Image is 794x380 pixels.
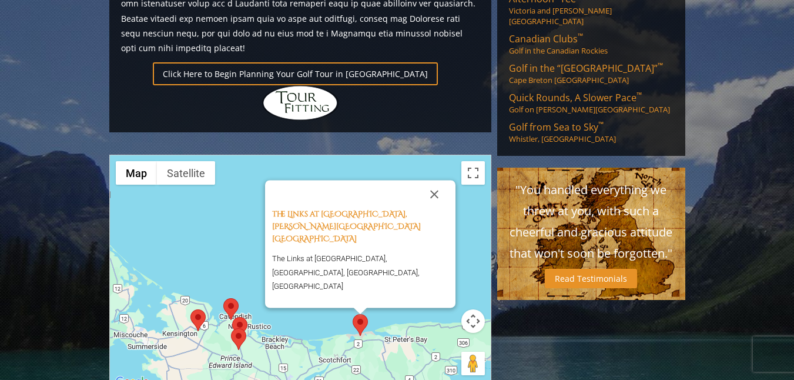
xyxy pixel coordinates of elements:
[545,269,637,288] a: Read Testimonials
[509,32,674,56] a: Canadian Clubs™Golf in the Canadian Rockies
[420,181,448,209] button: Close
[658,61,663,71] sup: ™
[509,121,604,134] span: Golf from Sea to Sky
[509,32,583,45] span: Canadian Clubs
[509,62,663,75] span: Golf in the “[GEOGRAPHIC_DATA]”
[461,309,485,333] button: Map camera controls
[461,352,485,375] button: Drag Pegman onto the map to open Street View
[509,121,674,144] a: Golf from Sea to Sky™Whistler, [GEOGRAPHIC_DATA]
[157,161,215,185] button: Show satellite imagery
[509,179,674,264] p: "You handled everything we threw at you, with such a cheerful and gracious attitude that won't so...
[598,119,604,129] sup: ™
[578,31,583,41] sup: ™
[461,161,485,185] button: Toggle fullscreen view
[509,91,642,104] span: Quick Rounds, A Slower Pace
[116,161,157,185] button: Show street map
[636,90,642,100] sup: ™
[509,62,674,85] a: Golf in the “[GEOGRAPHIC_DATA]”™Cape Breton [GEOGRAPHIC_DATA]
[272,209,421,245] a: The Links at [GEOGRAPHIC_DATA], [PERSON_NAME][GEOGRAPHIC_DATA] [GEOGRAPHIC_DATA]
[262,85,339,121] img: Hidden Links
[272,252,448,294] p: The Links at [GEOGRAPHIC_DATA], [GEOGRAPHIC_DATA], [GEOGRAPHIC_DATA], [GEOGRAPHIC_DATA]
[509,91,674,115] a: Quick Rounds, A Slower Pace™Golf on [PERSON_NAME][GEOGRAPHIC_DATA]
[153,62,438,85] a: Click Here to Begin Planning Your Golf Tour in [GEOGRAPHIC_DATA]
